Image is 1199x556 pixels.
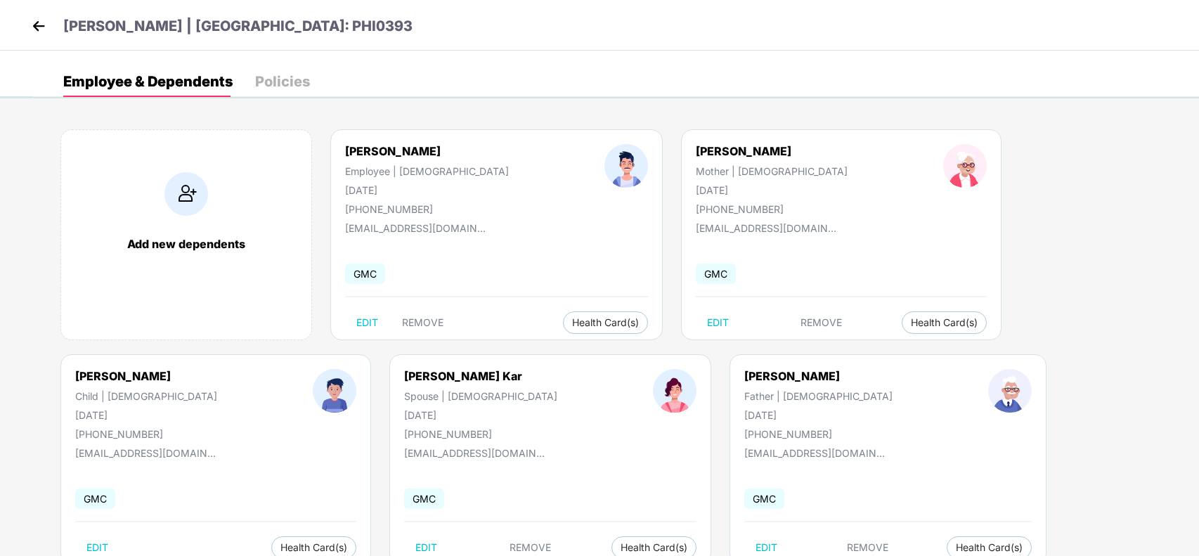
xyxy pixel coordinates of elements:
span: EDIT [756,542,777,553]
div: [EMAIL_ADDRESS][DOMAIN_NAME] [696,222,836,234]
img: addIcon [164,172,208,216]
div: [PERSON_NAME] Kar [404,369,557,383]
div: [DATE] [75,409,217,421]
div: [PHONE_NUMBER] [345,203,509,215]
img: profileImage [313,369,356,413]
span: GMC [404,489,444,509]
div: [DATE] [744,409,893,421]
div: [PHONE_NUMBER] [696,203,848,215]
button: REMOVE [391,311,455,334]
div: Father | [DEMOGRAPHIC_DATA] [744,390,893,402]
span: REMOVE [801,317,842,328]
button: Health Card(s) [902,311,987,334]
div: [EMAIL_ADDRESS][DOMAIN_NAME] [75,447,216,459]
button: EDIT [345,311,389,334]
span: REMOVE [510,542,551,553]
div: [EMAIL_ADDRESS][DOMAIN_NAME] [345,222,486,234]
span: GMC [345,264,385,284]
div: Policies [255,75,310,89]
img: profileImage [604,144,648,188]
span: REMOVE [847,542,888,553]
div: [PHONE_NUMBER] [75,428,217,440]
span: EDIT [356,317,378,328]
div: [PERSON_NAME] [345,144,509,158]
div: Child | [DEMOGRAPHIC_DATA] [75,390,217,402]
span: Health Card(s) [280,544,347,551]
span: REMOVE [402,317,443,328]
button: Health Card(s) [563,311,648,334]
button: EDIT [696,311,740,334]
span: GMC [75,489,115,509]
p: [PERSON_NAME] | [GEOGRAPHIC_DATA]: PHI0393 [63,15,413,37]
div: [EMAIL_ADDRESS][DOMAIN_NAME] [744,447,885,459]
span: EDIT [86,542,108,553]
img: profileImage [943,144,987,188]
span: EDIT [415,542,437,553]
div: [DATE] [345,184,509,196]
span: GMC [696,264,736,284]
div: [DATE] [696,184,848,196]
div: [PERSON_NAME] [75,369,217,383]
span: EDIT [707,317,729,328]
span: Health Card(s) [621,544,687,551]
img: profileImage [653,369,696,413]
button: REMOVE [789,311,853,334]
div: Employee & Dependents [63,75,233,89]
img: back [28,15,49,37]
div: [PERSON_NAME] [744,369,893,383]
span: Health Card(s) [572,319,639,326]
span: Health Card(s) [911,319,978,326]
div: [PERSON_NAME] [696,144,848,158]
div: Spouse | [DEMOGRAPHIC_DATA] [404,390,557,402]
div: [EMAIL_ADDRESS][DOMAIN_NAME] [404,447,545,459]
div: Add new dependents [75,237,297,251]
div: Mother | [DEMOGRAPHIC_DATA] [696,165,848,177]
div: [PHONE_NUMBER] [744,428,893,440]
span: Health Card(s) [956,544,1023,551]
div: Employee | [DEMOGRAPHIC_DATA] [345,165,509,177]
img: profileImage [988,369,1032,413]
span: GMC [744,489,784,509]
div: [DATE] [404,409,557,421]
div: [PHONE_NUMBER] [404,428,557,440]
